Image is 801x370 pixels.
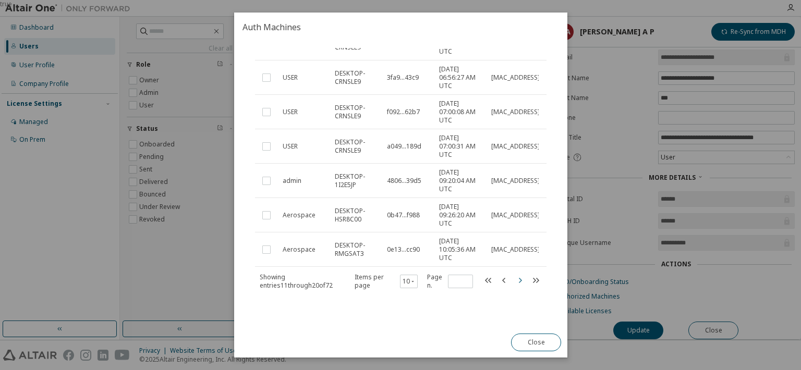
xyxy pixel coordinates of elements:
[439,203,482,228] span: [DATE] 09:26:20 AM UTC
[387,142,421,151] span: a049...189d
[491,211,540,219] span: [MAC_ADDRESS]
[427,273,473,290] span: Page n.
[355,273,418,290] span: Items per page
[335,241,378,258] span: DESKTOP-RMGSAT3
[335,207,378,224] span: DESKTOP-HSR8C00
[491,142,540,151] span: [MAC_ADDRESS]
[439,168,482,193] span: [DATE] 09:20:04 AM UTC
[387,211,420,219] span: 0b47...f988
[283,142,298,151] span: USER
[260,273,333,290] span: Showing entries 11 through 20 of 72
[387,245,420,254] span: 0e13...cc90
[387,177,421,185] span: 4806...39d5
[335,172,378,189] span: DESKTOP-1I2E5JP
[387,73,419,82] span: 3fa9...43c9
[511,334,561,351] button: Close
[234,13,567,42] h2: Auth Machines
[283,73,298,82] span: USER
[491,73,540,82] span: [MAC_ADDRESS]
[491,177,540,185] span: [MAC_ADDRESS]
[439,134,482,159] span: [DATE] 07:00:31 AM UTC
[439,237,482,262] span: [DATE] 10:05:36 AM UTC
[283,177,301,185] span: admin
[491,108,540,116] span: [MAC_ADDRESS]
[335,138,378,155] span: DESKTOP-CRNSLE9
[335,69,378,86] span: DESKTOP-CRNSLE9
[491,245,540,254] span: [MAC_ADDRESS]
[387,108,420,116] span: f092...62b7
[335,104,378,120] span: DESKTOP-CRNSLE9
[283,108,298,116] span: USER
[402,277,415,286] button: 10
[283,245,315,254] span: Aerospace
[283,211,315,219] span: Aerospace
[439,65,482,90] span: [DATE] 06:56:27 AM UTC
[439,100,482,125] span: [DATE] 07:00:08 AM UTC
